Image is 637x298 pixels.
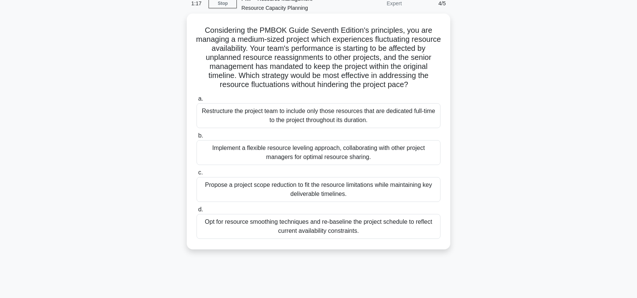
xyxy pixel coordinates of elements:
h5: Considering the PMBOK Guide Seventh Edition's principles, you are managing a medium-sized project... [196,26,441,90]
span: c. [198,169,203,176]
div: Opt for resource smoothing techniques and re-baseline the project schedule to reflect current ava... [197,214,440,239]
span: d. [198,206,203,212]
span: b. [198,132,203,139]
div: Restructure the project team to include only those resources that are dedicated full-time to the ... [197,103,440,128]
div: Implement a flexible resource leveling approach, collaborating with other project managers for op... [197,140,440,165]
div: Propose a project scope reduction to fit the resource limitations while maintaining key deliverab... [197,177,440,202]
span: a. [198,95,203,102]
